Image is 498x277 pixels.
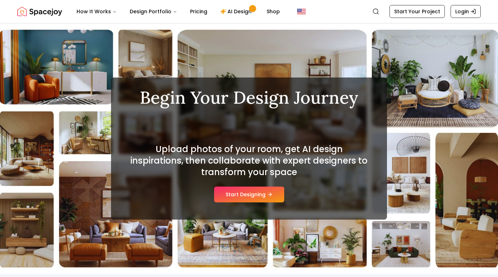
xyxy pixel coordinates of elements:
img: Spacejoy Logo [17,4,62,19]
button: Start Designing [214,187,284,202]
h1: Begin Your Design Journey [128,89,370,106]
a: Spacejoy [17,4,62,19]
h2: Upload photos of your room, get AI design inspirations, then collaborate with expert designers to... [128,144,370,178]
a: Shop [261,4,286,19]
a: Start Your Project [389,5,445,18]
button: Design Portfolio [124,4,183,19]
button: How It Works [71,4,123,19]
a: Login [451,5,481,18]
img: United States [297,7,306,16]
a: Pricing [184,4,213,19]
a: AI Design [215,4,259,19]
nav: Main [71,4,286,19]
